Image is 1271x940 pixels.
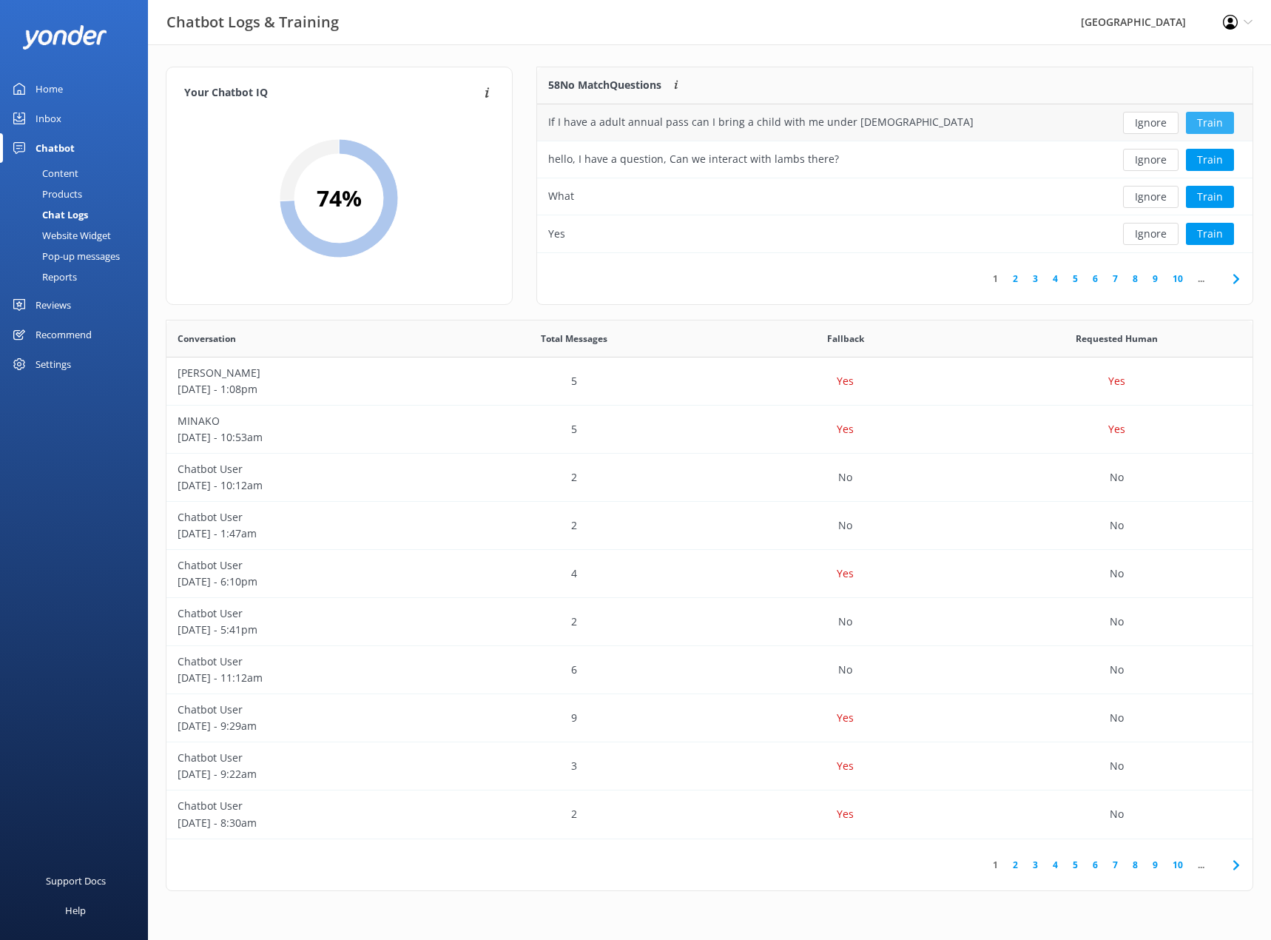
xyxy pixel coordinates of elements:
a: 9 [1145,272,1165,286]
p: [DATE] - 1:47am [178,526,427,542]
p: 5 [571,421,577,437]
div: row [166,790,1253,839]
div: Help [65,896,86,925]
div: row [166,502,1253,550]
p: 2 [571,806,577,822]
div: row [537,104,1253,141]
a: 2 [1005,858,1025,872]
p: 2 [571,469,577,486]
a: 10 [1165,272,1190,286]
div: What [548,188,574,204]
p: [DATE] - 1:08pm [178,381,427,397]
a: 9 [1145,858,1165,872]
div: Chatbot [36,133,75,163]
p: Chatbot User [178,654,427,670]
p: No [1110,469,1124,486]
span: Requested Human [1076,332,1158,346]
a: Pop-up messages [9,246,148,266]
p: Chatbot User [178,750,427,766]
h4: Your Chatbot IQ [184,85,480,101]
img: yonder-white-logo.png [22,25,107,50]
div: grid [166,357,1253,839]
a: 7 [1105,858,1125,872]
div: row [166,742,1253,790]
a: Content [9,163,148,184]
div: Products [9,184,82,204]
div: Yes [548,226,565,242]
span: Total Messages [541,332,607,346]
div: Website Widget [9,225,111,246]
p: 2 [571,517,577,534]
p: 2 [571,614,577,630]
p: No [838,662,852,678]
a: 4 [1045,272,1065,286]
button: Train [1186,223,1234,245]
p: No [1110,662,1124,678]
div: If I have a adult annual pass can I bring a child with me under [DEMOGRAPHIC_DATA] [548,114,974,130]
button: Train [1186,149,1234,171]
div: Support Docs [46,866,106,896]
span: ... [1190,858,1212,872]
button: Ignore [1123,112,1179,134]
a: 6 [1085,272,1105,286]
div: Recommend [36,320,92,349]
button: Train [1186,186,1234,208]
a: Products [9,184,148,204]
a: 10 [1165,858,1190,872]
p: [DATE] - 9:29am [178,718,427,734]
p: Chatbot User [178,461,427,477]
div: hello, I have a question, Can we interact with lambs there? [548,151,839,167]
div: row [166,598,1253,646]
p: Yes [837,758,854,774]
span: ... [1190,272,1212,286]
p: No [838,469,852,486]
div: Settings [36,349,71,379]
p: Chatbot User [178,509,427,526]
p: 9 [571,710,577,726]
div: row [537,178,1253,215]
a: 8 [1125,272,1145,286]
button: Ignore [1123,149,1179,171]
p: [DATE] - 5:41pm [178,622,427,638]
div: row [166,550,1253,598]
div: row [166,406,1253,454]
div: Inbox [36,104,61,133]
p: Chatbot User [178,798,427,814]
span: Conversation [178,332,236,346]
div: row [166,357,1253,406]
p: No [1110,614,1124,630]
button: Train [1186,112,1234,134]
p: Yes [837,806,854,822]
p: No [838,517,852,534]
div: row [537,141,1253,178]
p: No [1110,710,1124,726]
p: [DATE] - 11:12am [178,670,427,686]
div: Pop-up messages [9,246,120,266]
p: 3 [571,758,577,774]
p: No [1110,758,1124,774]
p: Yes [837,710,854,726]
p: [DATE] - 8:30am [178,815,427,831]
p: No [1110,806,1124,822]
p: [DATE] - 10:12am [178,477,427,494]
p: Chatbot User [178,702,427,718]
a: 7 [1105,272,1125,286]
p: 58 No Match Questions [548,77,661,93]
h2: 74 % [317,181,362,216]
a: Website Widget [9,225,148,246]
p: 6 [571,662,577,678]
a: 8 [1125,858,1145,872]
a: 5 [1065,272,1085,286]
p: MINAKO [178,413,427,429]
p: Yes [1108,373,1125,389]
p: [DATE] - 10:53am [178,429,427,446]
p: 5 [571,373,577,389]
p: Yes [837,373,854,389]
button: Ignore [1123,223,1179,245]
div: Reviews [36,290,71,320]
div: row [166,646,1253,694]
p: No [1110,565,1124,582]
p: [PERSON_NAME] [178,365,427,381]
a: 1 [985,272,1005,286]
div: Reports [9,266,77,287]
